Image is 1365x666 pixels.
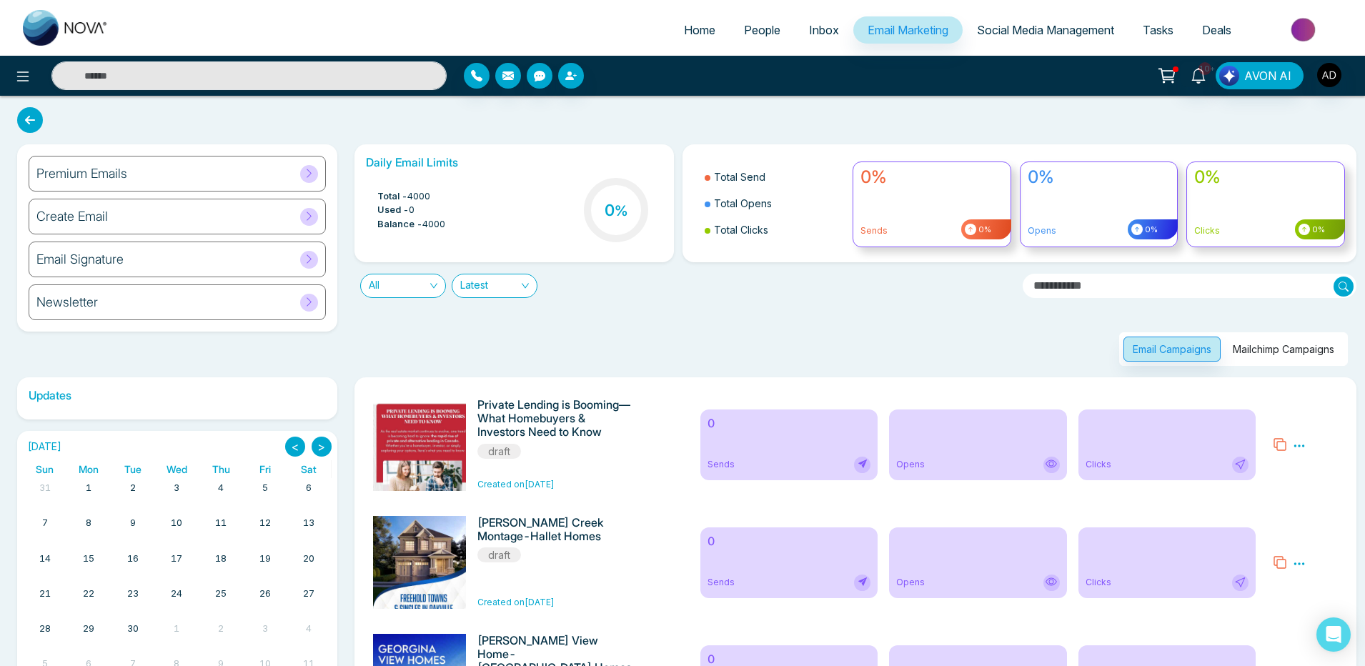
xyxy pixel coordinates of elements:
p: Sends [860,224,1003,237]
td: September 2, 2025 [111,478,155,513]
a: September 23, 2025 [124,584,142,604]
span: % [615,202,628,219]
a: September 7, 2025 [39,513,51,533]
li: Total Send [705,164,844,190]
td: September 30, 2025 [111,619,155,654]
h6: 0 [708,535,871,548]
span: 4000 [407,189,430,204]
a: October 3, 2025 [259,619,271,639]
h6: Updates [17,389,337,402]
a: September 29, 2025 [80,619,97,639]
h6: 0 [708,652,871,666]
a: September 10, 2025 [168,513,185,533]
h4: 0% [860,167,1003,188]
a: Thursday [209,460,233,478]
li: Total Opens [705,190,844,217]
span: Inbox [809,23,839,37]
span: Created on [DATE] [477,479,555,489]
a: People [730,16,795,44]
td: September 5, 2025 [243,478,287,513]
span: draft [477,547,521,562]
td: September 12, 2025 [243,513,287,548]
a: September 22, 2025 [80,584,97,604]
p: Clicks [1194,224,1337,237]
h6: Email Signature [36,252,124,267]
h4: 0% [1194,167,1337,188]
a: Email Marketing [853,16,963,44]
a: September 8, 2025 [83,513,94,533]
td: September 13, 2025 [287,513,331,548]
a: September 9, 2025 [127,513,139,533]
a: 10+ [1181,62,1216,87]
span: Used - [377,203,409,217]
span: Clicks [1086,458,1111,471]
a: September 4, 2025 [215,478,227,498]
td: September 22, 2025 [67,584,111,619]
h2: [DATE] [23,441,61,453]
span: 4000 [422,217,445,232]
img: Lead Flow [1219,66,1239,86]
a: September 27, 2025 [300,584,317,604]
span: Latest [460,274,529,297]
h6: Create Email [36,209,108,224]
a: Friday [257,460,274,478]
td: October 4, 2025 [287,619,331,654]
a: September 28, 2025 [36,619,54,639]
a: Saturday [298,460,319,478]
span: 10+ [1198,62,1211,75]
h6: Newsletter [36,294,98,310]
a: Social Media Management [963,16,1128,44]
span: 0% [1310,224,1325,236]
h6: 0 [708,417,871,430]
span: 0% [976,224,991,236]
td: September 16, 2025 [111,549,155,584]
h4: 0% [1028,167,1171,188]
span: Opens [896,576,925,589]
a: October 4, 2025 [303,619,314,639]
span: 0 [409,203,415,217]
td: September 21, 2025 [23,584,67,619]
td: October 3, 2025 [243,619,287,654]
button: AVON AI [1216,62,1304,89]
a: Wednesday [164,460,190,478]
a: Tuesday [121,460,144,478]
td: September 11, 2025 [199,513,243,548]
a: October 1, 2025 [171,619,182,639]
a: September 6, 2025 [303,478,314,498]
a: September 13, 2025 [300,513,317,533]
td: September 29, 2025 [67,619,111,654]
span: Sends [708,458,735,471]
a: September 20, 2025 [300,549,317,569]
button: Email Campaigns [1123,337,1221,362]
button: < [285,437,305,457]
a: October 2, 2025 [215,619,227,639]
td: September 25, 2025 [199,584,243,619]
td: September 17, 2025 [155,549,199,584]
td: September 8, 2025 [67,513,111,548]
h6: Private Lending is Booming—What Homebuyers & Investors Need to Know [477,398,632,439]
td: October 1, 2025 [155,619,199,654]
span: Opens [896,458,925,471]
button: > [312,437,332,457]
td: October 2, 2025 [199,619,243,654]
img: Nova CRM Logo [23,10,109,46]
h6: Daily Email Limits [366,156,663,169]
td: September 15, 2025 [67,549,111,584]
span: Sends [708,576,735,589]
span: Balance - [377,217,422,232]
td: September 28, 2025 [23,619,67,654]
a: September 30, 2025 [124,619,142,639]
button: Mailchimp Campaigns [1223,337,1344,362]
span: Home [684,23,715,37]
span: Social Media Management [977,23,1114,37]
span: Tasks [1143,23,1173,37]
h6: Premium Emails [36,166,127,182]
span: Deals [1202,23,1231,37]
td: September 19, 2025 [243,549,287,584]
td: September 14, 2025 [23,549,67,584]
a: Inbox [795,16,853,44]
span: Created on [DATE] [477,597,555,607]
a: September 1, 2025 [83,478,94,498]
td: September 18, 2025 [199,549,243,584]
a: September 26, 2025 [257,584,274,604]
